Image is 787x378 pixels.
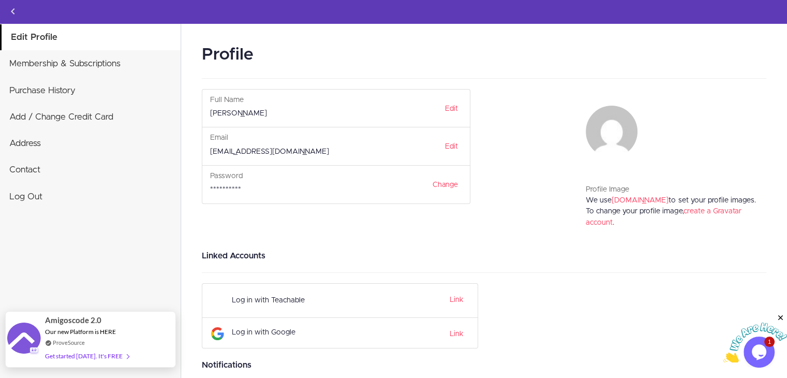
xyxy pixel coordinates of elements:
[210,147,329,157] label: [EMAIL_ADDRESS][DOMAIN_NAME]
[210,95,244,106] label: Full Name
[210,171,243,182] label: Password
[211,327,224,340] img: Google Logo
[210,108,267,119] label: [PERSON_NAME]
[45,314,101,326] span: Amigoscode 2.0
[202,359,766,371] h3: Notifications
[586,195,759,239] div: We use to set your profile images. To change your profile image, .
[586,184,759,195] div: Profile Image
[612,197,669,204] a: [DOMAIN_NAME]
[2,24,181,50] a: Edit Profile
[447,293,464,306] button: Link
[438,138,465,155] a: Edit
[438,100,465,118] a: Edit
[7,323,41,356] img: provesource social proof notification image
[210,133,228,143] label: Email
[7,5,19,18] svg: Back to courses
[45,350,129,362] div: Get started [DATE]. It's FREE
[450,327,464,340] a: Link
[202,250,766,262] h3: Linked Accounts
[450,296,464,303] a: Link
[232,291,397,310] div: Log in with Teachable
[45,328,116,336] span: Our new Platform is HERE
[426,176,465,194] a: Change
[232,323,397,342] div: Log in with Google
[586,106,637,157] img: anushareddybasani3012@gmail.com
[723,313,787,362] iframe: chat widget
[586,208,741,226] a: create a Gravatar account
[202,42,766,68] h2: Profile
[53,338,85,347] a: ProveSource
